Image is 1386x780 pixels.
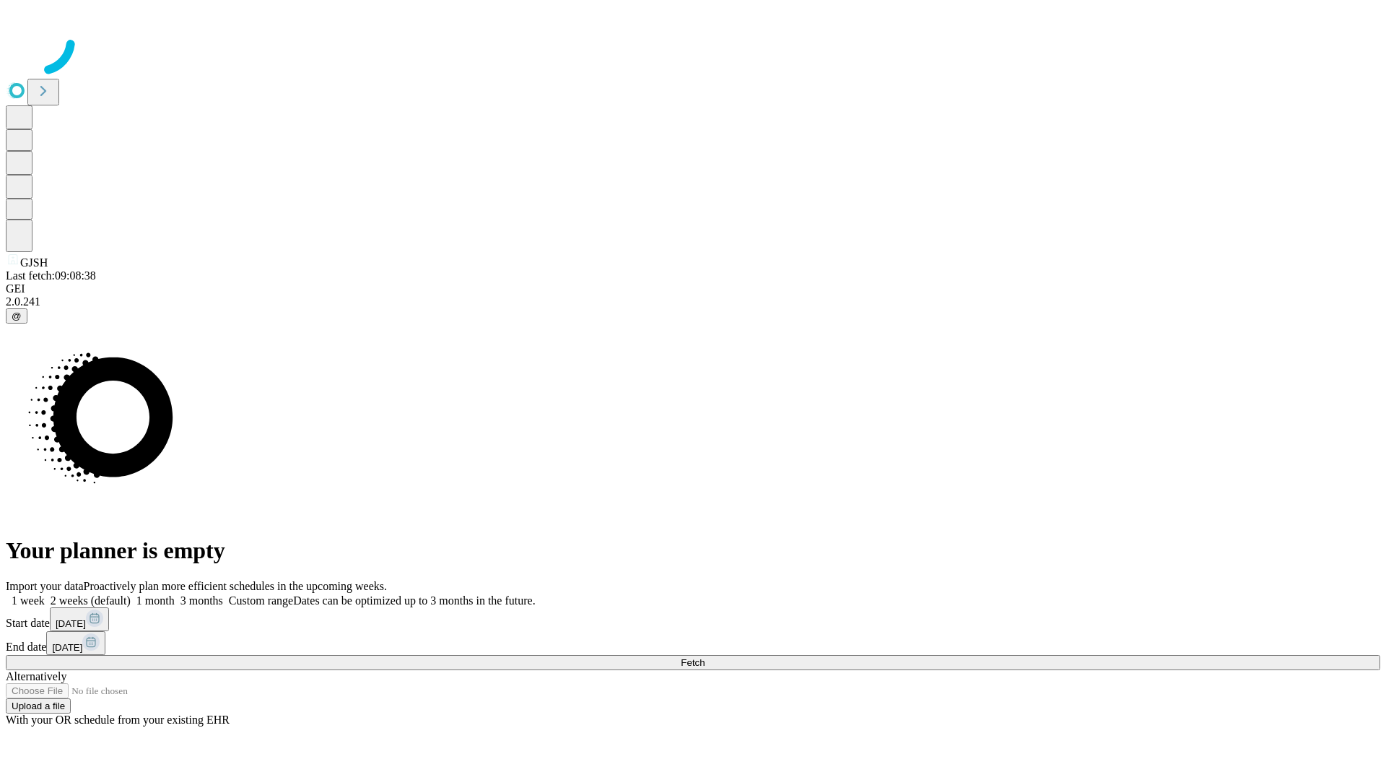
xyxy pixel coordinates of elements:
[6,269,96,282] span: Last fetch: 09:08:38
[136,594,175,607] span: 1 month
[56,618,86,629] span: [DATE]
[52,642,82,653] span: [DATE]
[84,580,387,592] span: Proactively plan more efficient schedules in the upcoming weeks.
[293,594,535,607] span: Dates can be optimized up to 3 months in the future.
[6,714,230,726] span: With your OR schedule from your existing EHR
[6,282,1380,295] div: GEI
[20,256,48,269] span: GJSH
[6,580,84,592] span: Import your data
[6,670,66,682] span: Alternatively
[50,607,109,631] button: [DATE]
[6,655,1380,670] button: Fetch
[6,537,1380,564] h1: Your planner is empty
[51,594,131,607] span: 2 weeks (default)
[180,594,223,607] span: 3 months
[6,631,1380,655] div: End date
[681,657,705,668] span: Fetch
[6,607,1380,631] div: Start date
[6,308,27,324] button: @
[6,698,71,714] button: Upload a file
[12,594,45,607] span: 1 week
[46,631,105,655] button: [DATE]
[229,594,293,607] span: Custom range
[12,311,22,321] span: @
[6,295,1380,308] div: 2.0.241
